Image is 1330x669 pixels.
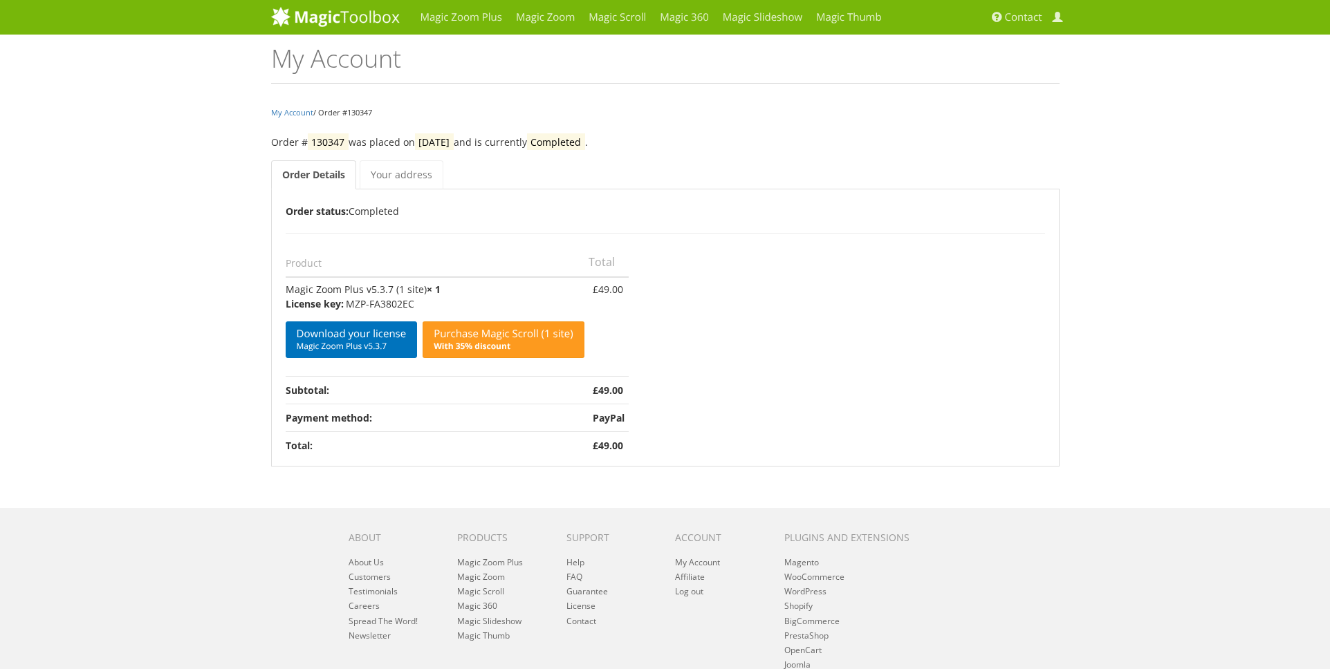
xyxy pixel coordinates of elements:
span: £ [593,283,598,296]
p: MZP-FA3802EC [286,296,584,311]
th: Payment method: [286,404,589,431]
a: Log out [675,585,703,597]
span: £ [593,439,598,452]
span: £ [593,384,598,397]
a: Order Details [271,160,356,189]
b: Order status: [286,205,349,218]
th: Subtotal: [286,376,589,404]
p: Order # was placed on and is currently . [271,134,1060,150]
strong: License key: [286,296,344,311]
a: Magic Scroll [457,585,504,597]
h6: About [349,532,436,543]
p: Completed [286,203,1045,219]
mark: [DATE] [415,133,454,151]
a: My Account [675,556,720,568]
a: Magic Thumb [457,630,510,641]
mark: 130347 [308,133,349,151]
a: Contact [566,615,596,627]
span: Magic Zoom Plus v5.3.7 [297,341,407,352]
h6: Account [675,532,763,543]
nav: / Order #130347 [271,104,1060,120]
b: With 35% discount [434,340,510,352]
a: Affiliate [675,571,705,583]
th: Product [286,247,589,277]
a: Shopify [784,600,813,612]
a: License [566,600,595,612]
a: Newsletter [349,630,391,641]
a: Purchase Magic Scroll (1 site)With 35% discount [423,321,584,358]
a: My Account [271,107,313,117]
a: Careers [349,600,380,612]
a: Customers [349,571,391,583]
a: OpenCart [784,644,822,656]
th: Total: [286,431,589,459]
h6: Products [457,532,545,543]
a: BigCommerce [784,615,840,627]
a: Your address [360,160,443,189]
h1: My Account [271,45,1060,84]
th: Total [589,247,629,277]
a: PrestaShop [784,630,829,641]
a: Magic Zoom Plus [457,556,523,568]
td: PayPal [589,404,629,431]
a: Magento [784,556,819,568]
a: Magic 360 [457,600,497,612]
a: About Us [349,556,384,568]
bdi: 49.00 [593,283,623,296]
a: Download your licenseMagic Zoom Plus v5.3.7 [286,321,418,358]
a: Help [566,556,584,568]
a: Magic Slideshow [457,615,521,627]
a: FAQ [566,571,582,583]
img: MagicToolbox.com - Image tools for your website [271,6,400,27]
strong: × 1 [427,283,441,296]
h6: Support [566,532,654,543]
a: Guarantee [566,585,608,597]
h6: Plugins and extensions [784,532,927,543]
mark: Completed [527,133,585,151]
bdi: 49.00 [593,439,623,452]
a: WordPress [784,585,826,597]
a: Testimonials [349,585,398,597]
a: Magic Zoom [457,571,505,583]
td: Magic Zoom Plus v5.3.7 (1 site) [286,277,589,376]
bdi: 49.00 [593,384,623,397]
span: Contact [1005,10,1042,24]
a: Spread The Word! [349,615,418,627]
a: WooCommerce [784,571,844,583]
